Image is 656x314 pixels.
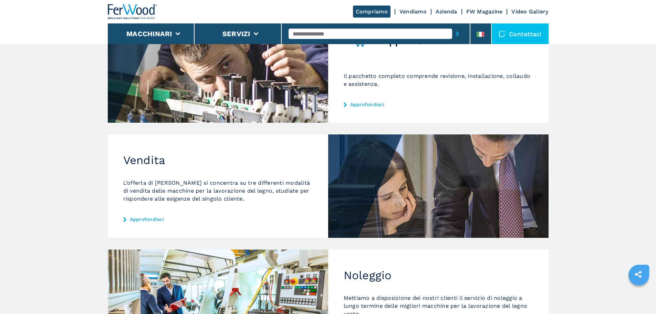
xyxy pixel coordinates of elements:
img: Vendita [328,134,549,238]
iframe: Chat [627,283,651,309]
p: L’offerta di [PERSON_NAME] si concentra su tre differenti modalità di vendita delle macchine per ... [123,179,313,203]
a: FW Magazine [466,8,503,15]
img: Ferwood [108,4,157,19]
a: Approfondisci [123,216,313,222]
button: submit-button [452,26,463,42]
a: Vendiamo [399,8,427,15]
a: Approfondisci [344,102,533,107]
div: Contattaci [492,23,549,44]
p: Il pacchetto completo comprende revisione, installazione, collaudo e assistenza. [344,72,533,88]
h2: Vendita [123,153,313,167]
button: Servizi [222,30,250,38]
a: Video Gallery [511,8,548,15]
h2: Noleggio [344,269,533,282]
a: Compriamo [353,6,391,18]
img: Contattaci [499,30,506,37]
button: Macchinari [126,30,172,38]
a: sharethis [629,266,647,283]
a: Azienda [436,8,457,15]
